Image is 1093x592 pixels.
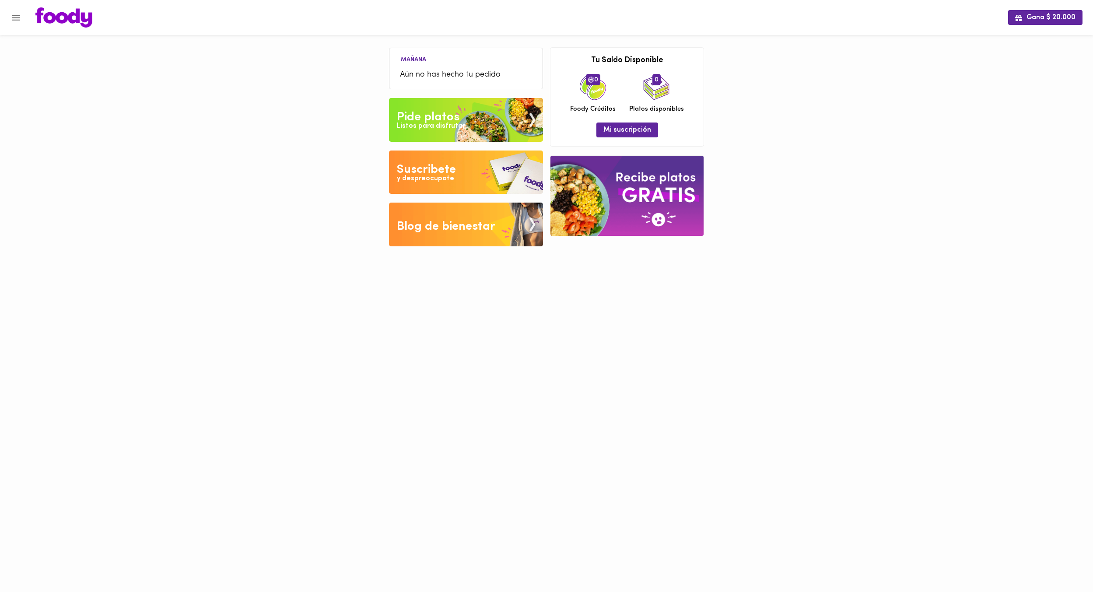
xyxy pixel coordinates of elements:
span: Platos disponibles [629,105,684,114]
div: Pide platos [397,109,459,126]
img: Disfruta bajar de peso [389,151,543,194]
img: foody-creditos.png [588,77,594,83]
img: credits-package.png [580,74,606,100]
span: 0 [586,74,600,85]
img: Blog de bienestar [389,203,543,246]
img: logo.png [35,7,92,28]
img: Pide un Platos [389,98,543,142]
img: referral-banner.png [550,156,704,236]
div: Suscribete [397,161,456,179]
button: Mi suscripción [596,123,658,137]
div: y despreocupate [397,174,454,184]
span: Aún no has hecho tu pedido [400,69,532,81]
span: Foody Créditos [570,105,616,114]
h3: Tu Saldo Disponible [557,56,697,65]
img: icon_dishes.png [643,74,669,100]
span: 0 [652,74,661,85]
li: Mañana [394,55,433,63]
button: Menu [5,7,27,28]
button: Gana $ 20.000 [1008,10,1082,25]
div: Listos para disfrutar [397,121,465,131]
div: Blog de bienestar [397,218,495,235]
span: Gana $ 20.000 [1015,14,1075,22]
span: Mi suscripción [603,126,651,134]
